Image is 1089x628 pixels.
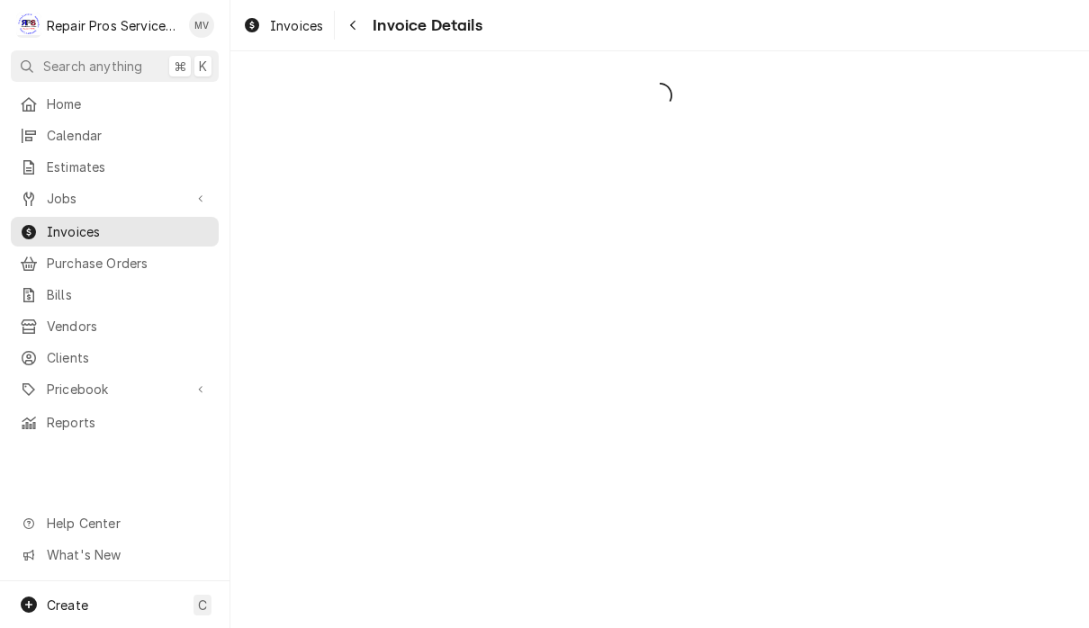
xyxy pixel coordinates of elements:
a: Purchase Orders [11,248,219,278]
a: Go to What's New [11,540,219,570]
div: Repair Pros Services Inc's Avatar [16,13,41,38]
a: Clients [11,343,219,372]
div: Repair Pros Services Inc [47,16,179,35]
a: Calendar [11,121,219,150]
a: Reports [11,408,219,437]
span: Help Center [47,514,208,533]
span: ⌘ [174,57,186,76]
a: Go to Help Center [11,508,219,538]
span: C [198,596,207,615]
span: Calendar [47,126,210,145]
a: Invoices [236,11,330,40]
span: Estimates [47,157,210,176]
span: Reports [47,413,210,432]
span: Invoices [270,16,323,35]
span: Jobs [47,189,183,208]
div: MV [189,13,214,38]
a: Go to Pricebook [11,374,219,404]
span: Pricebook [47,380,183,399]
button: Search anything⌘K [11,50,219,82]
span: K [199,57,207,76]
span: Invoices [47,222,210,241]
span: Vendors [47,317,210,336]
span: Search anything [43,57,142,76]
span: Invoice Details [367,13,481,38]
span: Loading... [230,76,1089,114]
span: Home [47,94,210,113]
a: Home [11,89,219,119]
a: Go to Jobs [11,184,219,213]
span: Clients [47,348,210,367]
button: Navigate back [338,11,367,40]
span: Bills [47,285,210,304]
span: Create [47,597,88,613]
a: Bills [11,280,219,310]
span: What's New [47,545,208,564]
a: Vendors [11,311,219,341]
a: Invoices [11,217,219,247]
div: R [16,13,41,38]
div: Mindy Volker's Avatar [189,13,214,38]
a: Estimates [11,152,219,182]
span: Purchase Orders [47,254,210,273]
